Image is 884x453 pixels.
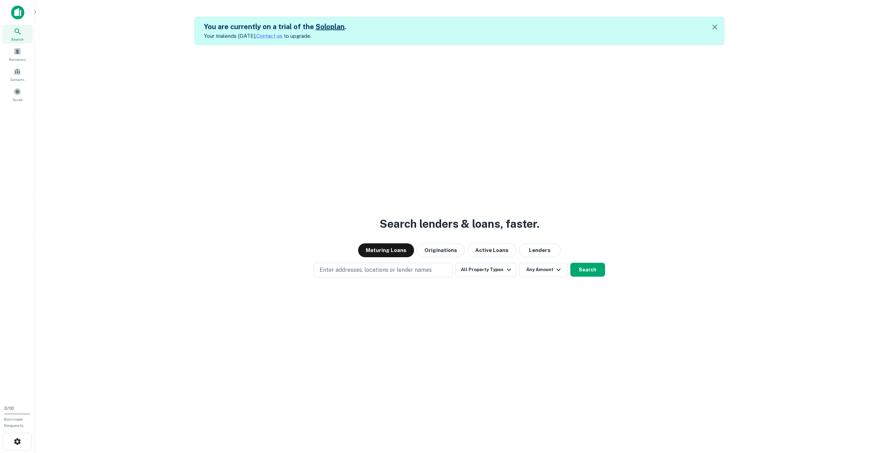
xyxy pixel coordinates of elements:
button: Enter addresses, locations or lender names [314,263,453,277]
a: Contact us [256,33,282,39]
h3: Search lenders & loans, faster. [380,216,539,232]
p: Your trial ends [DATE]. to upgrade. [204,32,346,40]
a: Soloplan [316,23,345,31]
span: Contacts [10,77,24,82]
button: Search [570,263,605,277]
a: Contacts [2,65,33,84]
img: capitalize-icon.png [11,6,24,19]
a: Borrowers [2,45,33,64]
button: Active Loans [468,243,516,257]
span: Saved [13,97,23,102]
iframe: Chat Widget [849,397,884,431]
p: Enter addresses, locations or lender names [320,266,432,274]
h5: You are currently on a trial of the . [204,22,346,32]
button: Lenders [519,243,561,257]
a: Search [2,25,33,43]
a: Saved [2,85,33,104]
button: Any Amount [519,263,568,277]
span: Borrower Requests [4,417,24,428]
span: Search [11,36,24,42]
button: All Property Types [455,263,516,277]
span: 0 / 10 [4,406,14,411]
button: Maturing Loans [358,243,414,257]
span: Borrowers [9,57,26,62]
button: Originations [417,243,465,257]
